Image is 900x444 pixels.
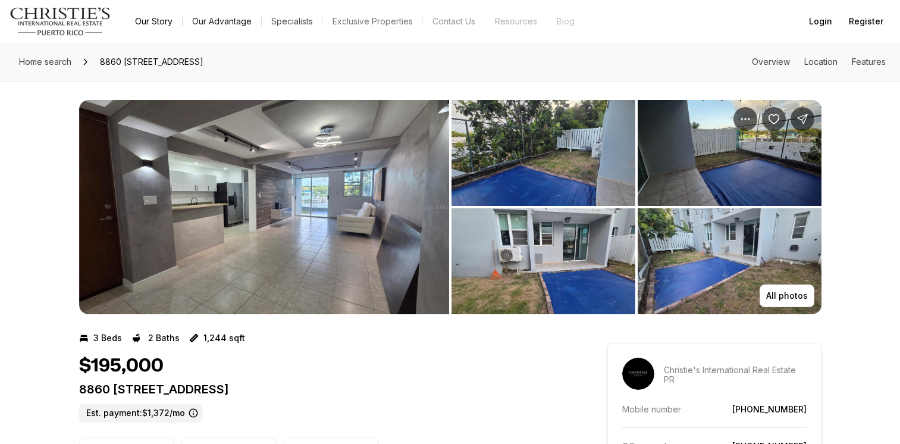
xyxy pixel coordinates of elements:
p: 8860 [STREET_ADDRESS] [79,382,565,396]
button: All photos [760,284,814,307]
button: View image gallery [638,208,821,314]
a: Specialists [262,13,322,30]
span: Register [849,17,883,26]
a: Home search [14,52,76,71]
button: View image gallery [79,100,449,314]
span: 8860 [STREET_ADDRESS] [95,52,208,71]
p: 1,244 sqft [203,333,245,343]
a: Skip to: Overview [752,57,790,67]
a: Exclusive Properties [323,13,422,30]
button: View image gallery [638,100,821,206]
div: Listing Photos [79,100,821,314]
button: Property options [733,107,757,131]
button: Save Property: 8860 PASEO DEL REY #H-102 [762,107,786,131]
span: Login [809,17,832,26]
p: Christie's International Real Estate PR [664,365,807,384]
button: View image gallery [451,100,635,206]
a: Blog [547,13,584,30]
button: Share Property: 8860 PASEO DEL REY #H-102 [791,107,814,131]
p: 3 Beds [93,333,122,343]
a: Our Story [126,13,182,30]
button: Login [802,10,839,33]
span: Home search [19,57,71,67]
button: View image gallery [451,208,635,314]
label: Est. payment: $1,372/mo [79,404,203,423]
h1: $195,000 [79,355,164,377]
li: 1 of 13 [79,100,449,314]
a: Skip to: Location [804,57,838,67]
p: All photos [766,291,808,301]
nav: Page section menu [752,57,886,67]
button: Contact Us [423,13,485,30]
a: Resources [485,13,547,30]
button: Register [842,10,890,33]
p: 2 Baths [148,333,180,343]
img: logo [10,7,111,36]
li: 2 of 13 [451,100,821,314]
a: Our Advantage [183,13,261,30]
a: [PHONE_NUMBER] [732,404,807,414]
p: Mobile number [622,404,681,414]
a: Skip to: Features [852,57,886,67]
